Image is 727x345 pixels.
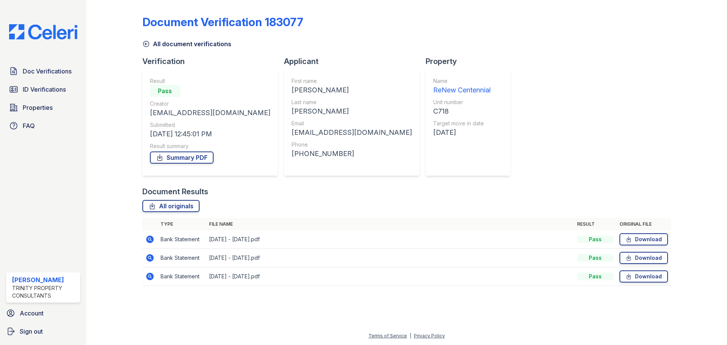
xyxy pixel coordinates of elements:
[206,249,574,267] td: [DATE] - [DATE].pdf
[619,270,668,283] a: Download
[150,142,270,150] div: Result summary
[433,98,491,106] div: Unit number
[23,67,72,76] span: Doc Verifications
[6,118,80,133] a: FAQ
[292,120,412,127] div: Email
[6,100,80,115] a: Properties
[292,148,412,159] div: [PHONE_NUMBER]
[577,236,613,243] div: Pass
[292,141,412,148] div: Phone
[433,120,491,127] div: Target move in date
[20,327,43,336] span: Sign out
[284,56,426,67] div: Applicant
[12,275,77,284] div: [PERSON_NAME]
[12,284,77,300] div: Trinity Property Consultants
[292,85,412,95] div: [PERSON_NAME]
[619,252,668,264] a: Download
[150,85,180,97] div: Pass
[619,233,668,245] a: Download
[150,121,270,129] div: Submitted
[142,200,200,212] a: All originals
[414,333,445,339] a: Privacy Policy
[6,64,80,79] a: Doc Verifications
[616,218,671,230] th: Original file
[577,273,613,280] div: Pass
[142,56,284,67] div: Verification
[433,85,491,95] div: ReNew Centennial
[577,254,613,262] div: Pass
[23,121,35,130] span: FAQ
[206,218,574,230] th: File name
[3,324,83,339] a: Sign out
[23,85,66,94] span: ID Verifications
[426,56,516,67] div: Property
[142,186,208,197] div: Document Results
[574,218,616,230] th: Result
[695,315,719,337] iframe: chat widget
[158,249,206,267] td: Bank Statement
[150,129,270,139] div: [DATE] 12:45:01 PM
[150,77,270,85] div: Result
[433,127,491,138] div: [DATE]
[158,267,206,286] td: Bank Statement
[23,103,53,112] span: Properties
[142,39,231,48] a: All document verifications
[158,218,206,230] th: Type
[292,127,412,138] div: [EMAIL_ADDRESS][DOMAIN_NAME]
[142,15,303,29] div: Document Verification 183077
[6,82,80,97] a: ID Verifications
[292,77,412,85] div: First name
[292,106,412,117] div: [PERSON_NAME]
[158,230,206,249] td: Bank Statement
[20,309,44,318] span: Account
[150,151,214,164] a: Summary PDF
[150,108,270,118] div: [EMAIL_ADDRESS][DOMAIN_NAME]
[410,333,411,339] div: |
[150,100,270,108] div: Creator
[3,24,83,39] img: CE_Logo_Blue-a8612792a0a2168367f1c8372b55b34899dd931a85d93a1a3d3e32e68fde9ad4.png
[368,333,407,339] a: Terms of Service
[292,98,412,106] div: Last name
[433,77,491,95] a: Name ReNew Centennial
[433,77,491,85] div: Name
[3,306,83,321] a: Account
[206,267,574,286] td: [DATE] - [DATE].pdf
[433,106,491,117] div: C718
[206,230,574,249] td: [DATE] - [DATE].pdf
